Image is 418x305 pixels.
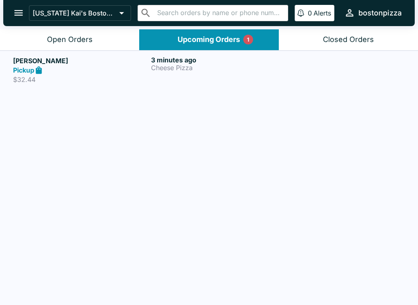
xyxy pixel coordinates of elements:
[155,7,285,19] input: Search orders by name or phone number
[358,8,402,18] div: bostonpizza
[341,4,405,22] button: bostonpizza
[323,35,374,44] div: Closed Orders
[178,35,240,44] div: Upcoming Orders
[308,9,312,17] p: 0
[151,64,286,71] p: Cheese Pizza
[13,66,34,74] strong: Pickup
[47,35,93,44] div: Open Orders
[33,9,116,17] p: [US_STATE] Kai's Boston Pizza
[247,35,249,44] p: 1
[13,75,148,84] p: $32.44
[313,9,331,17] p: Alerts
[151,56,286,64] h6: 3 minutes ago
[13,56,148,66] h5: [PERSON_NAME]
[29,5,131,21] button: [US_STATE] Kai's Boston Pizza
[8,2,29,23] button: open drawer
